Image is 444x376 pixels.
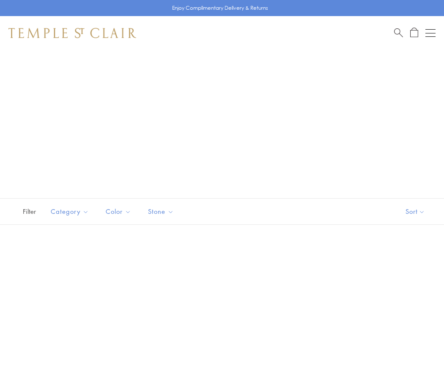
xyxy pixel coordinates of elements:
[99,202,137,221] button: Color
[410,28,418,38] a: Open Shopping Bag
[394,28,403,38] a: Search
[386,199,444,224] button: Show sort by
[425,28,436,38] button: Open navigation
[142,202,180,221] button: Stone
[44,202,95,221] button: Category
[144,206,180,217] span: Stone
[47,206,95,217] span: Category
[101,206,137,217] span: Color
[172,4,268,12] p: Enjoy Complimentary Delivery & Returns
[8,28,136,38] img: Temple St. Clair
